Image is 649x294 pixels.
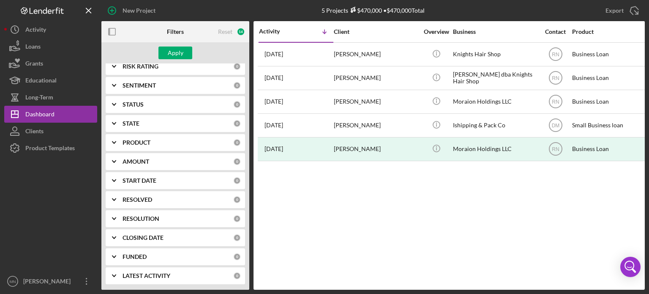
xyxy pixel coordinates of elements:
[25,55,43,74] div: Grants
[123,253,147,260] b: FUNDED
[25,72,57,91] div: Educational
[123,63,158,70] b: RISK RATING
[233,158,241,165] div: 0
[25,21,46,40] div: Activity
[348,7,382,14] div: $470,000
[453,114,537,137] div: Ishipping & Pack Co
[4,106,97,123] button: Dashboard
[265,51,283,58] time: 2025-07-07 16:43
[4,72,97,89] button: Educational
[123,158,149,165] b: AMOUNT
[123,139,150,146] b: PRODUCT
[233,272,241,280] div: 0
[233,196,241,203] div: 0
[420,28,452,35] div: Overview
[233,63,241,70] div: 0
[334,91,418,113] div: [PERSON_NAME]
[233,82,241,89] div: 0
[552,99,559,105] text: RN
[4,123,97,140] button: Clients
[540,28,571,35] div: Contact
[334,138,418,160] div: [PERSON_NAME]
[265,74,283,81] time: 2025-06-27 15:57
[123,82,156,89] b: SENTIMENT
[597,2,645,19] button: Export
[334,28,418,35] div: Client
[167,28,184,35] b: Filters
[123,234,164,241] b: CLOSING DATE
[237,27,245,36] div: 14
[123,177,156,184] b: START DATE
[218,28,232,35] div: Reset
[4,140,97,157] button: Product Templates
[265,122,283,129] time: 2023-04-12 20:32
[334,67,418,89] div: [PERSON_NAME]
[552,75,559,81] text: RN
[123,101,144,108] b: STATUS
[25,38,41,57] div: Loans
[4,21,97,38] button: Activity
[123,215,159,222] b: RESOLUTION
[21,273,76,292] div: [PERSON_NAME]
[233,101,241,108] div: 0
[552,52,559,58] text: RN
[259,28,296,35] div: Activity
[453,28,537,35] div: Business
[123,196,152,203] b: RESOLVED
[123,120,139,127] b: STATE
[552,146,559,152] text: RN
[322,7,425,14] div: 5 Projects • $470,000 Total
[453,91,537,113] div: Moraion Holdings LLC
[453,67,537,89] div: [PERSON_NAME] dba Knights Hair Shop
[25,140,75,159] div: Product Templates
[551,123,559,129] text: DM
[233,120,241,127] div: 0
[168,47,183,59] div: Apply
[123,2,155,19] div: New Project
[25,123,44,142] div: Clients
[620,257,641,277] div: Open Intercom Messenger
[453,138,537,160] div: Moraion Holdings LLC
[453,43,537,66] div: Knights Hair Shop
[265,146,283,152] time: 2023-03-09 14:33
[605,2,624,19] div: Export
[25,106,55,125] div: Dashboard
[233,253,241,261] div: 0
[101,2,164,19] button: New Project
[233,177,241,184] div: 0
[158,47,192,59] button: Apply
[123,272,170,279] b: LATEST ACTIVITY
[233,139,241,146] div: 0
[233,215,241,223] div: 0
[10,279,16,284] text: MN
[233,234,241,242] div: 0
[334,43,418,66] div: [PERSON_NAME]
[4,273,97,290] button: MN[PERSON_NAME]
[334,114,418,137] div: [PERSON_NAME]
[4,55,97,72] button: Grants
[4,38,97,55] button: Loans
[4,89,97,106] button: Long-Term
[25,89,53,108] div: Long-Term
[265,98,283,105] time: 2025-01-05 22:45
